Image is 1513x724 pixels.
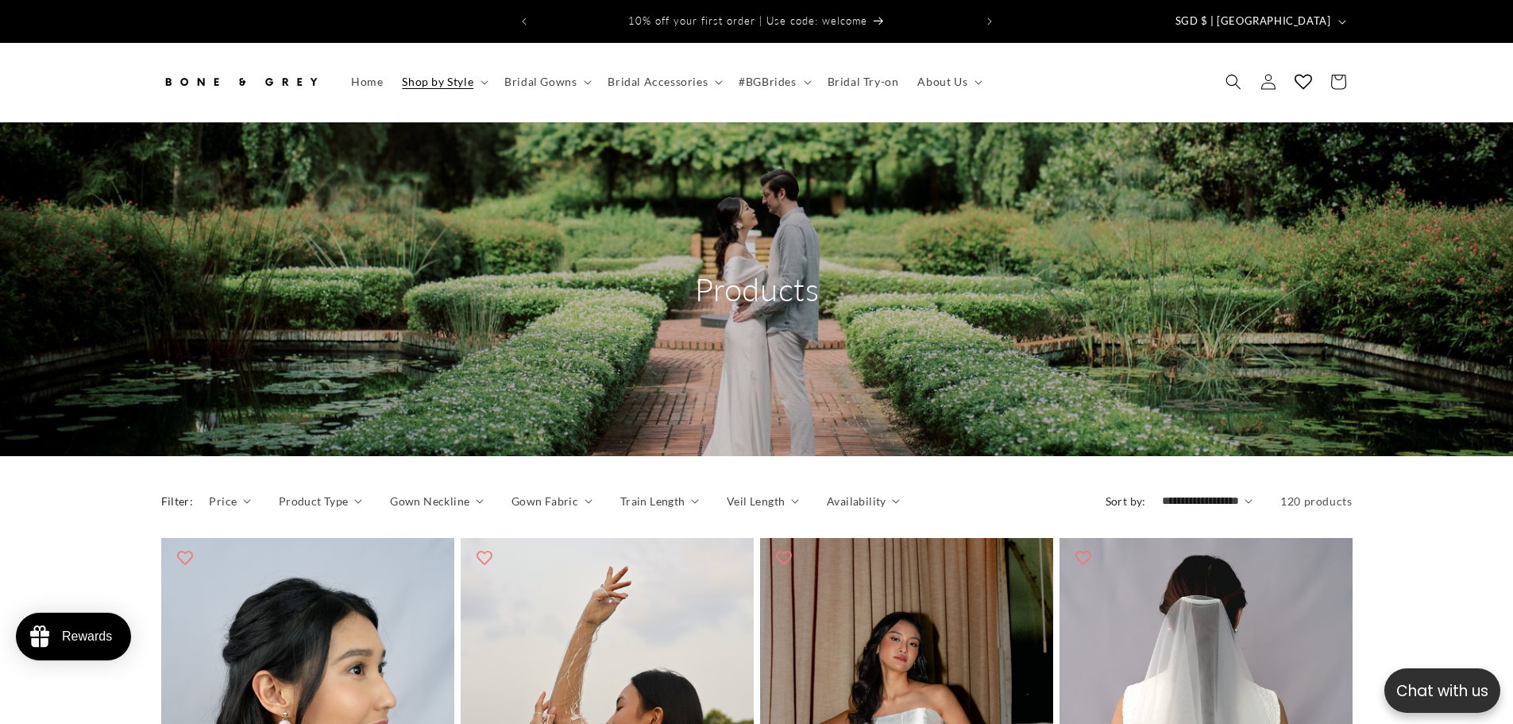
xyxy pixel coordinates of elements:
span: 10% off your first order | Use code: welcome [628,14,867,27]
button: Add to wishlist [768,542,800,574]
span: Availability [827,493,886,509]
span: Home [351,75,383,89]
summary: Gown Neckline (0 selected) [390,493,484,509]
span: SGD $ | [GEOGRAPHIC_DATA] [1175,14,1331,29]
summary: Train Length (0 selected) [620,493,699,509]
summary: Gown Fabric (0 selected) [511,493,592,509]
span: 120 products [1280,494,1352,508]
summary: Product Type (0 selected) [279,493,362,509]
summary: Price [209,493,251,509]
summary: Shop by Style [392,65,495,99]
a: Bone and Grey Bridal [155,59,326,106]
a: Bridal Try-on [818,65,909,99]
button: Add to wishlist [169,542,201,574]
span: Bridal Gowns [504,75,577,89]
span: Shop by Style [402,75,473,89]
img: Bone and Grey Bridal [161,64,320,99]
button: Next announcement [972,6,1007,37]
summary: Bridal Gowns [495,65,598,99]
summary: Veil Length (0 selected) [727,493,799,509]
div: Rewards [62,629,112,644]
span: Gown Fabric [511,493,578,509]
span: Gown Neckline [390,493,469,509]
summary: Bridal Accessories [598,65,729,99]
span: Product Type [279,493,349,509]
span: About Us [917,75,967,89]
button: Open chatbox [1384,668,1500,713]
p: Chat with us [1384,679,1500,703]
span: Price [209,493,237,509]
span: Bridal Accessories [608,75,708,89]
summary: Availability (0 selected) [827,493,900,509]
button: Add to wishlist [469,542,500,574]
summary: About Us [908,65,989,99]
button: Previous announcement [507,6,542,37]
span: #BGBrides [739,75,796,89]
span: Bridal Try-on [828,75,899,89]
h2: Products [606,269,908,310]
a: Home [342,65,392,99]
label: Sort by: [1106,494,1146,508]
button: SGD $ | [GEOGRAPHIC_DATA] [1166,6,1353,37]
span: Train Length [620,493,685,509]
span: Veil Length [727,493,785,509]
h2: Filter: [161,493,194,509]
summary: #BGBrides [729,65,817,99]
button: Add to wishlist [1067,542,1099,574]
summary: Search [1216,64,1251,99]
